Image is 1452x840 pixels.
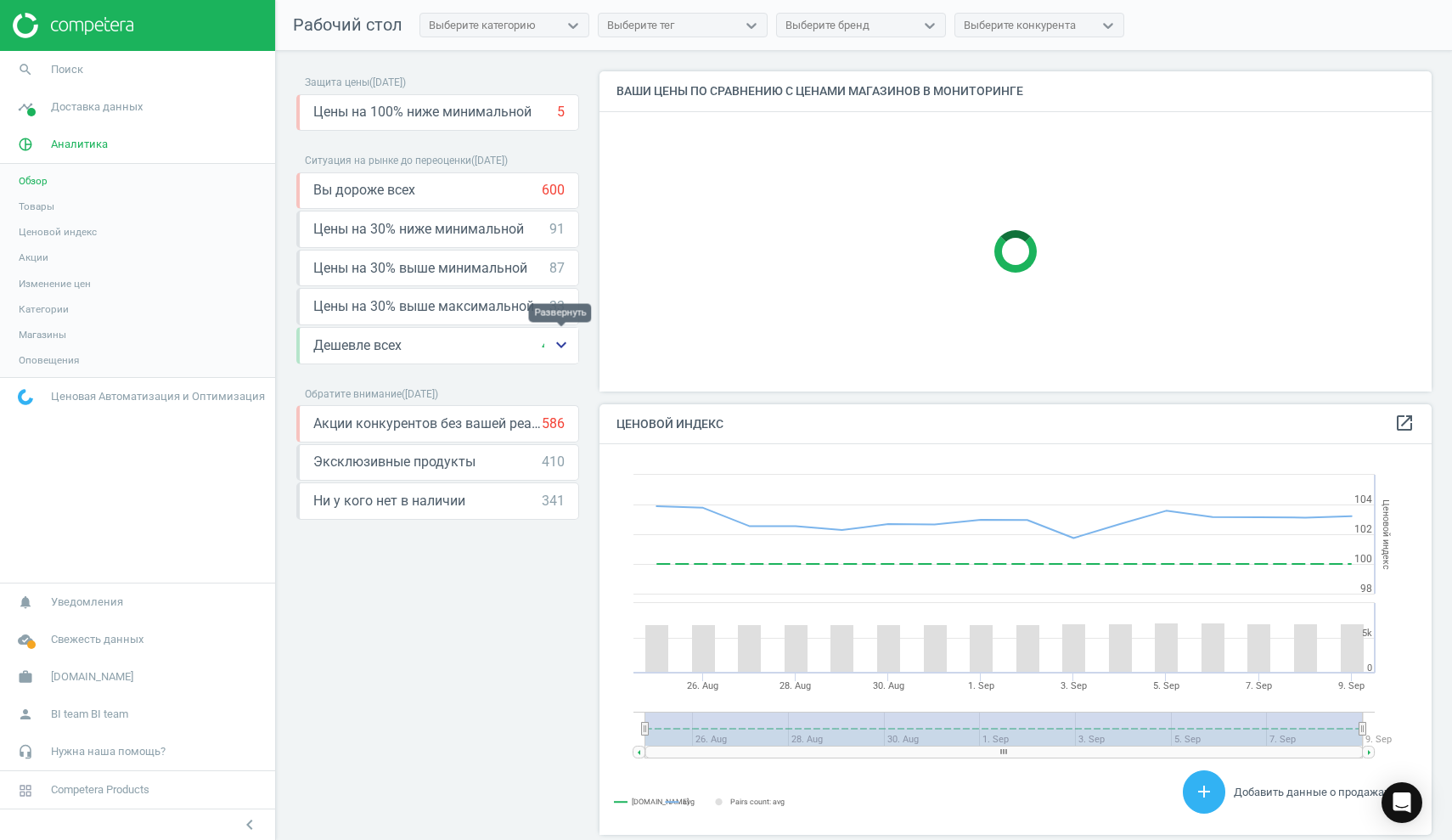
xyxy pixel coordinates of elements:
span: Ценовая Автоматизация и Оптимизация [51,389,265,404]
div: 404 [542,336,565,355]
span: Цены на 30% ниже минимальной [313,220,524,239]
tspan: Ценовой индекс [1381,499,1392,570]
span: Цены на 30% выше минимальной [313,259,527,278]
span: Категории [19,302,69,316]
div: 33 [549,297,565,316]
i: search [9,54,42,86]
tspan: Pairs count: avg [730,798,785,806]
span: Свежесть данных [51,632,144,647]
tspan: 9. Sep [1338,680,1365,691]
tspan: 7. Sep [1246,680,1272,691]
tspan: [DOMAIN_NAME] [632,798,689,806]
button: keyboard_arrow_down [544,328,578,363]
text: 5k [1362,628,1372,639]
tspan: 28. Aug [779,680,811,691]
i: add [1194,781,1214,802]
tspan: 3. Sep [1061,680,1087,691]
span: Нужна наша помощь? [51,744,166,759]
i: pie_chart_outlined [9,128,42,161]
span: Защита цены [305,76,369,88]
h4: Ваши цены по сравнению с ценами магазинов в мониторинге [599,71,1432,111]
span: Цены на 100% ниже минимальной [313,103,532,121]
div: 91 [549,220,565,239]
span: Доставка данных [51,99,143,115]
i: timeline [9,91,42,123]
text: 0 [1367,662,1372,674]
span: Ни у кого нет в наличии [313,492,465,510]
span: Оповещения [19,353,79,367]
i: open_in_new [1394,413,1415,433]
div: 410 [542,453,565,471]
span: Обзор [19,174,48,188]
span: Уведомления [51,595,123,610]
span: Обратите внимание [305,388,402,400]
tspan: 1. Sep [968,680,994,691]
i: notifications [9,586,42,618]
span: ( [DATE] ) [471,155,508,166]
tspan: 30. Aug [873,680,904,691]
h4: Ценовой индекс [599,404,1432,444]
text: 100 [1354,553,1372,565]
button: chevron_left [228,814,271,836]
span: ( [DATE] ) [402,388,438,400]
text: 104 [1354,493,1372,505]
div: 586 [542,414,565,433]
span: Competera Products [51,782,149,798]
div: Выберите тег [607,18,674,33]
tspan: 5. Sep [1153,680,1179,691]
i: work [9,661,42,693]
span: ( [DATE] ) [369,76,406,88]
img: wGWNvw8QSZomAAAAABJRU5ErkJggg== [18,389,33,405]
span: Цены на 30% выше максимальной [313,297,534,316]
text: 102 [1354,523,1372,535]
text: 98 [1360,583,1372,595]
span: Вы дороже всех [313,181,415,200]
i: keyboard_arrow_down [551,335,571,355]
tspan: 9. Sep [1365,734,1392,745]
span: Ценовой индекс [19,225,97,239]
span: BI team BI team [51,707,128,722]
div: Выберите категорию [429,18,536,33]
span: Товары [19,200,54,213]
div: 87 [549,259,565,278]
span: Эксклюзивные продукты [313,453,476,471]
div: 341 [542,492,565,510]
span: Изменение цен [19,277,91,290]
tspan: avg [683,798,695,806]
span: Магазины [19,328,66,341]
img: ajHJNr6hYgQAAAAASUVORK5CYII= [13,13,133,38]
i: person [9,698,42,730]
tspan: 26. Aug [687,680,718,691]
div: 5 [557,103,565,121]
span: Аналитика [51,137,108,152]
i: cloud_done [9,623,42,656]
span: Добавить данные о продажах [1234,786,1389,798]
div: Выберите бренд [785,18,870,33]
span: Акции [19,251,48,264]
span: [DOMAIN_NAME] [51,669,133,685]
button: add [1183,770,1225,814]
div: 600 [542,181,565,200]
span: Поиск [51,62,83,77]
div: Развернуть [529,303,592,322]
span: Дешевле всех [313,336,402,355]
i: chevron_left [239,815,260,835]
span: Ситуация на рынке до переоценки [305,155,471,166]
a: open_in_new [1394,413,1415,435]
div: Выберите конкурента [964,18,1076,33]
i: headset_mic [9,736,42,768]
div: Open Intercom Messenger [1382,782,1422,823]
span: Акции конкурентов без вашей реакции [313,414,542,433]
span: Рабочий стол [293,14,402,35]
